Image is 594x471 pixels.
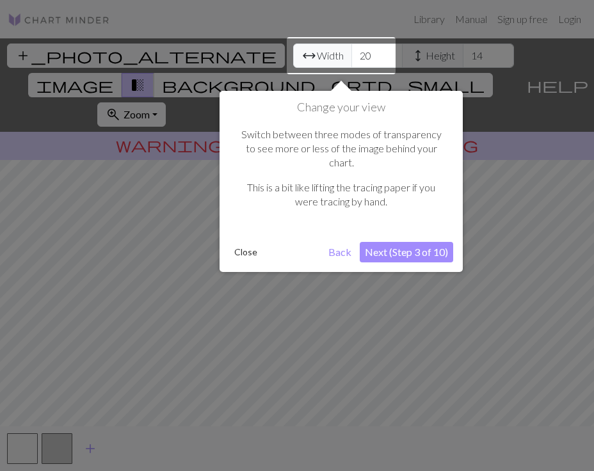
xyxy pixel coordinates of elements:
[360,242,453,262] button: Next (Step 3 of 10)
[229,243,262,262] button: Close
[323,242,357,262] button: Back
[229,100,453,115] h1: Change your view
[236,180,447,209] p: This is a bit like lifting the tracing paper if you were tracing by hand.
[220,91,463,272] div: Change your view
[236,127,447,170] p: Switch between three modes of transparency to see more or less of the image behind your chart.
